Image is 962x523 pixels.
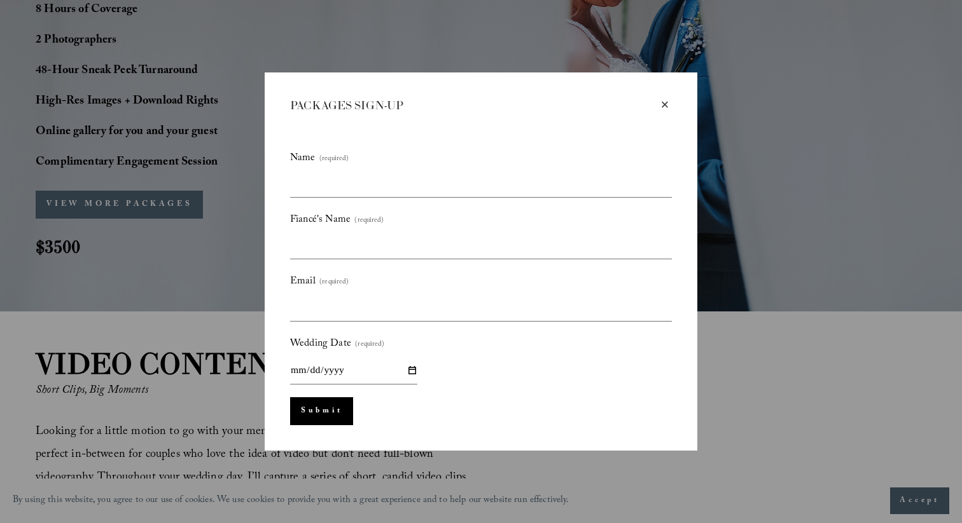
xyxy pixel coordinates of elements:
span: Email [290,272,316,292]
span: (required) [354,214,384,228]
div: Close [658,98,672,112]
span: (required) [319,276,349,290]
span: Wedding Date [290,334,351,354]
span: (required) [319,153,349,166]
span: (required) [355,338,384,352]
span: Fiancé's Name [290,210,351,230]
span: Name [290,149,316,168]
button: Submit [290,397,353,425]
div: PACKAGES SIGN-UP [290,98,658,114]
